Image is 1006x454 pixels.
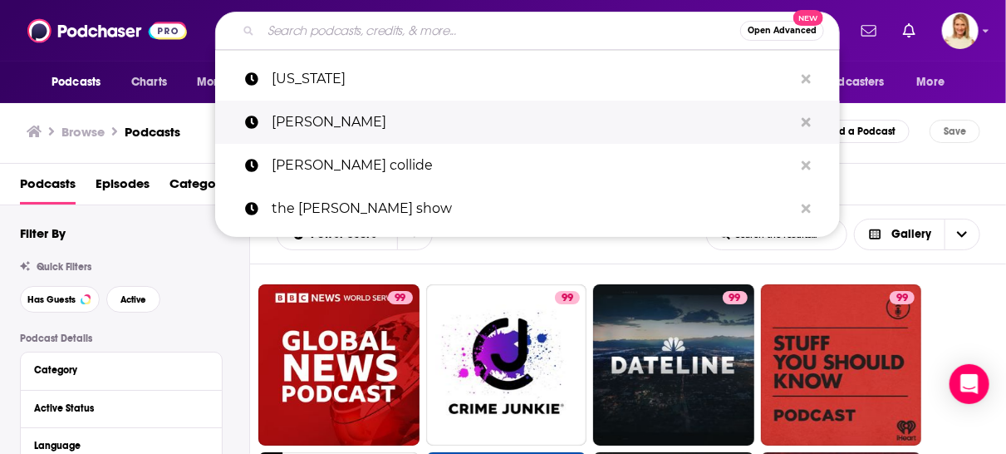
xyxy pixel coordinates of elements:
[942,12,979,49] span: Logged in as leannebush
[890,291,915,304] a: 99
[555,291,580,304] a: 99
[125,124,180,140] a: Podcasts
[388,291,413,304] a: 99
[426,284,587,446] a: 99
[215,101,840,144] a: [PERSON_NAME]
[215,12,840,50] div: Search podcasts, credits, & more...
[740,21,824,41] button: Open AdvancedNew
[20,225,66,241] h2: Filter By
[34,359,209,380] button: Category
[131,71,167,94] span: Charts
[27,15,187,47] img: Podchaser - Follow, Share and Rate Podcasts
[905,67,966,98] button: open menu
[272,144,793,187] p: willow weston collide
[185,67,277,98] button: open menu
[272,187,793,230] p: the russell moore show
[942,12,979,49] button: Show profile menu
[169,170,237,205] a: Categories
[748,27,817,35] span: Open Advanced
[120,295,146,304] span: Active
[37,261,91,273] span: Quick Filters
[805,71,885,94] span: For Podcasters
[40,67,122,98] button: open menu
[20,286,100,313] button: Has Guests
[52,71,101,94] span: Podcasts
[258,284,420,446] a: 99
[930,120,980,143] button: Save
[34,402,198,414] div: Active Status
[261,17,740,44] input: Search podcasts, credits, & more...
[34,364,198,376] div: Category
[312,229,384,240] span: Power Score
[562,290,573,307] span: 99
[723,291,748,304] a: 99
[891,229,931,240] span: Gallery
[197,71,256,94] span: Monitoring
[942,12,979,49] img: User Profile
[855,17,883,45] a: Show notifications dropdown
[794,67,909,98] button: open menu
[272,57,793,101] p: Maine
[896,17,922,45] a: Show notifications dropdown
[34,397,209,418] button: Active Status
[761,284,922,446] a: 99
[793,10,823,26] span: New
[20,170,76,205] a: Podcasts
[215,57,840,101] a: [US_STATE]
[215,187,840,230] a: the [PERSON_NAME] show
[61,124,105,140] h3: Browse
[106,286,160,313] button: Active
[729,290,741,307] span: 99
[896,290,908,307] span: 99
[120,67,177,98] a: Charts
[593,284,754,446] a: 99
[27,295,76,304] span: Has Guests
[215,144,840,187] a: [PERSON_NAME] collide
[20,333,223,344] p: Podcast Details
[277,229,397,240] button: open menu
[950,364,989,404] div: Open Intercom Messenger
[395,290,406,307] span: 99
[854,219,981,250] button: Choose View
[34,440,198,452] div: Language
[272,101,793,144] p: kristine delano
[917,71,945,94] span: More
[797,120,910,143] a: Add a Podcast
[96,170,150,205] a: Episodes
